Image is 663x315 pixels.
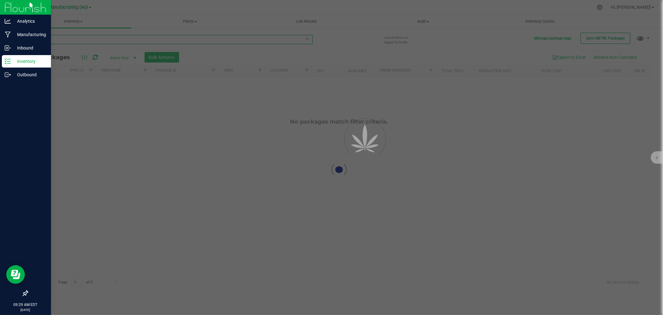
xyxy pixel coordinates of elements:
inline-svg: Manufacturing [5,31,11,38]
p: Manufacturing [11,31,48,38]
p: [DATE] [3,308,48,312]
inline-svg: Inbound [5,45,11,51]
p: Analytics [11,17,48,25]
p: Outbound [11,71,48,78]
inline-svg: Inventory [5,58,11,64]
inline-svg: Outbound [5,72,11,78]
inline-svg: Analytics [5,18,11,24]
p: Inbound [11,44,48,52]
p: 09:29 AM EDT [3,302,48,308]
p: Inventory [11,58,48,65]
iframe: Resource center [6,265,25,284]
